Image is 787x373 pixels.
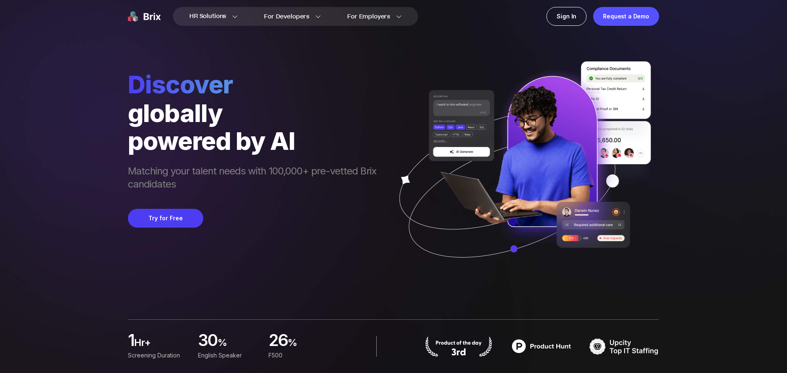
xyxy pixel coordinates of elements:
[507,336,576,357] img: product hunt badge
[128,165,384,192] span: Matching your talent needs with 100,000+ pre-vetted Brix candidates
[198,333,218,349] span: 30
[268,333,288,349] span: 26
[546,7,587,26] a: Sign In
[589,336,659,357] img: TOP IT STAFFING
[128,209,203,228] button: Try for Free
[198,351,258,360] div: English Speaker
[268,351,329,360] div: F500
[593,7,659,26] a: Request a Demo
[264,12,309,21] span: For Developers
[424,336,494,357] img: product hunt badge
[128,99,384,127] div: globally
[128,70,384,99] span: Discover
[384,61,659,282] img: ai generate
[128,333,134,349] span: 1
[189,10,226,23] span: HR Solutions
[288,336,329,353] span: %
[218,336,259,353] span: %
[347,12,390,21] span: For Employers
[134,336,188,353] span: hr+
[128,127,384,155] div: powered by AI
[128,351,188,360] div: Screening duration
